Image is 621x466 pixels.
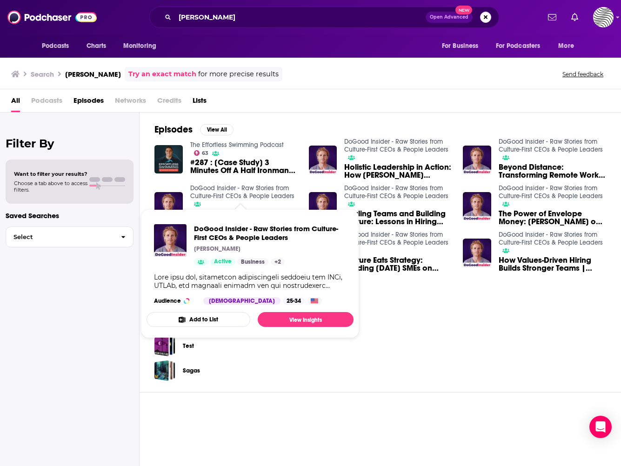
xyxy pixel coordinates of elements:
span: Choose a tab above to access filters. [14,180,87,193]
button: open menu [117,37,168,55]
a: #287 : [Case Study] 3 Minutes Off A Half Ironman Swim with Seb Wichmann [190,159,298,174]
button: View All [200,124,234,135]
a: Test [154,335,175,356]
p: Saved Searches [6,211,134,220]
a: DoGood Insider - Raw Stories from Culture-First CEOs & People Leaders [499,184,603,200]
span: New [455,6,472,14]
img: Podchaser - Follow, Share and Rate Podcasts [7,8,97,26]
img: User Profile [593,7,614,27]
span: Culture Eats Strategy: Building [DATE] SMEs on [DATE] Values Toward a Human-First Culture [344,256,452,272]
h3: [PERSON_NAME] [65,70,121,79]
a: DoGood Insider - Raw Stories from Culture-First CEOs & People Leaders [499,231,603,246]
a: EpisodesView All [154,124,234,135]
a: +2 [271,258,285,266]
span: Beyond Distance: Transforming Remote Work into Meaningful Connections with [PERSON_NAME] [499,163,606,179]
span: How Values-Driven Hiring Builds Stronger Teams | [PERSON_NAME], CEO of the Y in [GEOGRAPHIC_DATA]... [499,256,606,272]
a: Try an exact match [128,69,196,80]
a: Charts [80,37,112,55]
a: DoGood Insider - Raw Stories from Culture-First CEOs & People Leaders [344,231,448,246]
img: The Power of Envelope Money: Shane Walker on Intentional Spending Habits [463,192,491,220]
a: Holistic Leadership in Action: How Peggy Rajski Balances Strategy, Intuition, and Discernment to ... [344,163,452,179]
a: Lists [193,93,207,112]
span: #287 : [Case Study] 3 Minutes Off A Half Ironman Swim with [PERSON_NAME] [190,159,298,174]
h2: Filter By [6,137,134,150]
img: Scaling Teams and Building Culture: Lessons in Hiring with Brian Samson [309,192,337,220]
a: Episodes [73,93,104,112]
span: The Power of Envelope Money: [PERSON_NAME] on Intentional Spending Habits [499,210,606,226]
span: Monitoring [123,40,156,53]
span: More [558,40,574,53]
a: All [11,93,20,112]
a: Sagas [183,366,200,376]
a: DoGood Insider - Raw Stories from Culture-First CEOs & People Leaders [344,138,448,153]
a: The Power of Envelope Money: Shane Walker on Intentional Spending Habits [499,210,606,226]
a: Scaling Teams and Building Culture: Lessons in Hiring with Brian Samson [344,210,452,226]
div: Open Intercom Messenger [589,416,612,438]
span: Active [214,257,232,266]
a: Show notifications dropdown [544,9,560,25]
a: Active [210,258,235,266]
span: Podcasts [42,40,69,53]
button: open menu [435,37,490,55]
h3: Audience [154,297,196,305]
h3: Search [31,70,54,79]
a: DoGood Insider - Raw Stories from Culture-First CEOs & People Leaders [194,224,346,242]
div: Lore ipsu dol, sitametcon adipiscingeli seddoeiu tem INCi, UTLAb, etd magnaali enimadm ven qui no... [154,273,346,290]
input: Search podcasts, credits, & more... [175,10,426,25]
a: Show notifications dropdown [568,9,582,25]
img: How Values-Driven Hiring Builds Stronger Teams | John Hoey, CEO of the Y in Central Maryland [463,239,491,267]
span: for more precise results [198,69,279,80]
h2: Episodes [154,124,193,135]
span: 63 [202,151,208,155]
img: Holistic Leadership in Action: How Peggy Rajski Balances Strategy, Intuition, and Discernment to ... [309,146,337,174]
span: Holistic Leadership in Action: How [PERSON_NAME] Balances Strategy, Intuition, and Discernment to... [344,163,452,179]
p: [PERSON_NAME] [194,245,240,253]
a: Beyond Distance: Transforming Remote Work into Meaningful Connections with Jeanette Winters [499,163,606,179]
a: How Values-Driven Hiring Builds Stronger Teams | John Hoey, CEO of the Y in Central Maryland [499,256,606,272]
img: #287 : [Case Study] 3 Minutes Off A Half Ironman Swim with Seb Wichmann [154,145,183,173]
a: Test [183,341,194,351]
span: For Podcasters [496,40,541,53]
img: DoGood Insider - Raw Stories from Culture-First CEOs & People Leaders [154,224,187,257]
a: DoGood Insider - Raw Stories from Culture-First CEOs & People Leaders [499,138,603,153]
div: 25-34 [283,297,305,305]
span: Select [6,234,114,240]
a: Beyond Distance: Transforming Remote Work into Meaningful Connections with Jeanette Winters [463,146,491,174]
button: Send feedback [560,70,606,78]
span: Scaling Teams and Building Culture: Lessons in Hiring with [PERSON_NAME] [344,210,452,226]
a: Sagas [154,360,175,381]
a: DoGood Insider - Raw Stories from Culture-First CEOs & People Leaders [344,184,448,200]
button: open menu [490,37,554,55]
span: Charts [87,40,107,53]
span: Networks [115,93,146,112]
a: View Insights [258,312,354,327]
button: Select [6,226,134,247]
button: Add to List [147,312,250,327]
button: open menu [552,37,586,55]
img: Beyond Distance: Transforming Remote Work into Meaningful Connections with Jeanette Winters [154,192,183,220]
a: Culture Eats Strategy: Building Tomorrow's SMEs on Today's Values Toward a Human-First Culture [344,256,452,272]
a: DoGood Insider - Raw Stories from Culture-First CEOs & People Leaders [190,184,294,200]
button: Open AdvancedNew [426,12,473,23]
a: Business [237,258,268,266]
span: Want to filter your results? [14,171,87,177]
div: Search podcasts, credits, & more... [149,7,499,28]
button: Show profile menu [593,7,614,27]
button: open menu [35,37,81,55]
span: Open Advanced [430,15,468,20]
span: For Business [442,40,479,53]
